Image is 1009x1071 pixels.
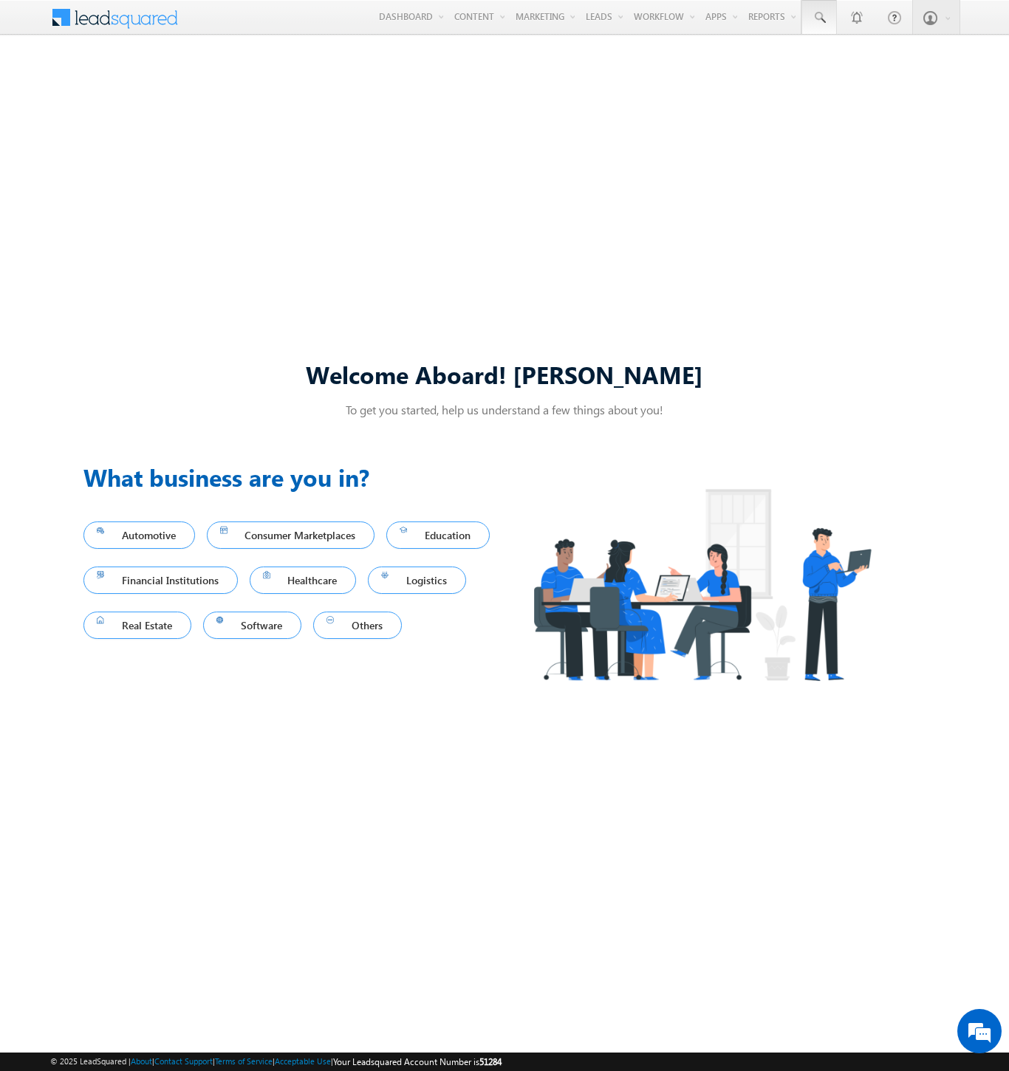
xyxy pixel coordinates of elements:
[275,1056,331,1066] a: Acceptable Use
[97,525,182,545] span: Automotive
[97,615,178,635] span: Real Estate
[83,358,926,390] div: Welcome Aboard! [PERSON_NAME]
[215,1056,273,1066] a: Terms of Service
[326,615,389,635] span: Others
[50,1055,502,1069] span: © 2025 LeadSquared | | | | |
[479,1056,502,1067] span: 51284
[220,525,362,545] span: Consumer Marketplaces
[504,459,899,710] img: Industry.png
[131,1056,152,1066] a: About
[83,459,504,495] h3: What business are you in?
[263,570,343,590] span: Healthcare
[216,615,289,635] span: Software
[333,1056,502,1067] span: Your Leadsquared Account Number is
[400,525,476,545] span: Education
[154,1056,213,1066] a: Contact Support
[83,402,926,417] p: To get you started, help us understand a few things about you!
[381,570,453,590] span: Logistics
[97,570,225,590] span: Financial Institutions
